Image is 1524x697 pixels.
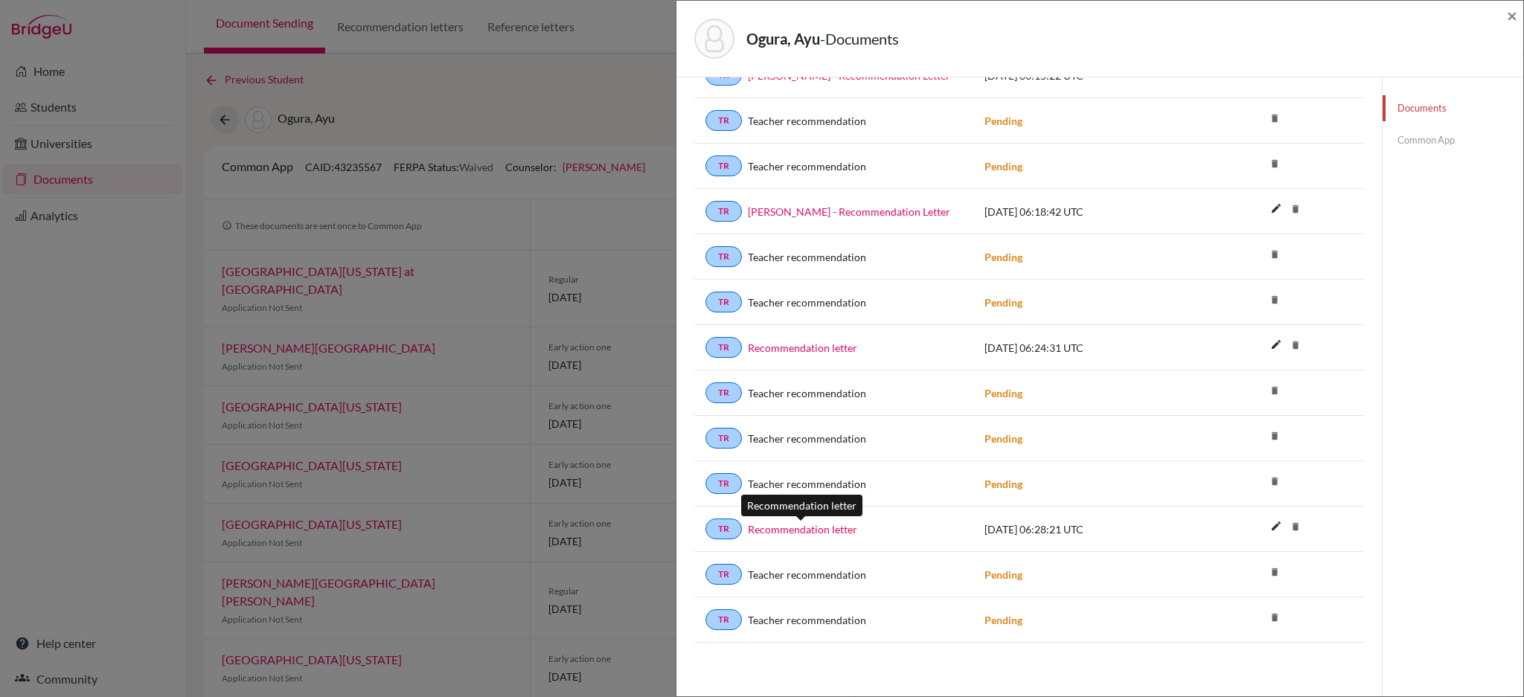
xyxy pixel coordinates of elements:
[748,385,866,401] span: Teacher recommendation
[1264,470,1286,492] i: delete
[1264,107,1286,129] i: delete
[748,340,857,356] a: Recommendation letter
[748,612,866,628] span: Teacher recommendation
[820,30,899,48] span: - Documents
[705,246,742,267] a: TR
[705,564,742,585] a: TR
[705,292,742,312] a: TR
[1264,333,1288,356] i: edit
[984,296,1022,309] strong: Pending
[1264,606,1286,629] i: delete
[1264,516,1289,539] button: edit
[984,523,1083,536] span: [DATE] 06:28:21 UTC
[748,431,866,446] span: Teacher recommendation
[1264,152,1286,175] i: delete
[705,473,742,494] a: TR
[1264,425,1286,447] i: delete
[1264,199,1289,221] button: edit
[1383,127,1523,153] a: Common App
[748,249,866,265] span: Teacher recommendation
[984,341,1083,354] span: [DATE] 06:24:31 UTC
[1264,196,1288,220] i: edit
[705,110,742,131] a: TR
[984,160,1022,173] strong: Pending
[984,432,1022,445] strong: Pending
[748,567,866,582] span: Teacher recommendation
[705,337,742,358] a: TR
[1264,243,1286,266] i: delete
[705,382,742,403] a: TR
[1264,561,1286,583] i: delete
[1507,7,1517,25] button: Close
[1507,4,1517,26] span: ×
[705,155,742,176] a: TR
[748,521,857,537] a: Recommendation letter
[748,204,950,219] a: [PERSON_NAME] - Recommendation Letter
[984,69,1083,82] span: [DATE] 06:15:22 UTC
[1284,515,1307,538] i: delete
[984,614,1022,626] strong: Pending
[748,295,866,310] span: Teacher recommendation
[748,158,866,174] span: Teacher recommendation
[746,30,820,48] strong: Ogura, Ayu
[984,568,1022,581] strong: Pending
[1383,95,1523,121] a: Documents
[984,115,1022,127] strong: Pending
[1264,379,1286,402] i: delete
[1264,514,1288,538] i: edit
[705,201,742,222] a: TR
[984,205,1083,218] span: [DATE] 06:18:42 UTC
[1264,335,1289,357] button: edit
[748,476,866,492] span: Teacher recommendation
[705,518,742,539] a: TR
[1284,198,1307,220] i: delete
[748,113,866,129] span: Teacher recommendation
[705,428,742,449] a: TR
[984,478,1022,490] strong: Pending
[984,387,1022,399] strong: Pending
[1264,289,1286,311] i: delete
[1284,334,1307,356] i: delete
[741,495,862,516] div: Recommendation letter
[984,251,1022,263] strong: Pending
[705,609,742,630] a: TR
